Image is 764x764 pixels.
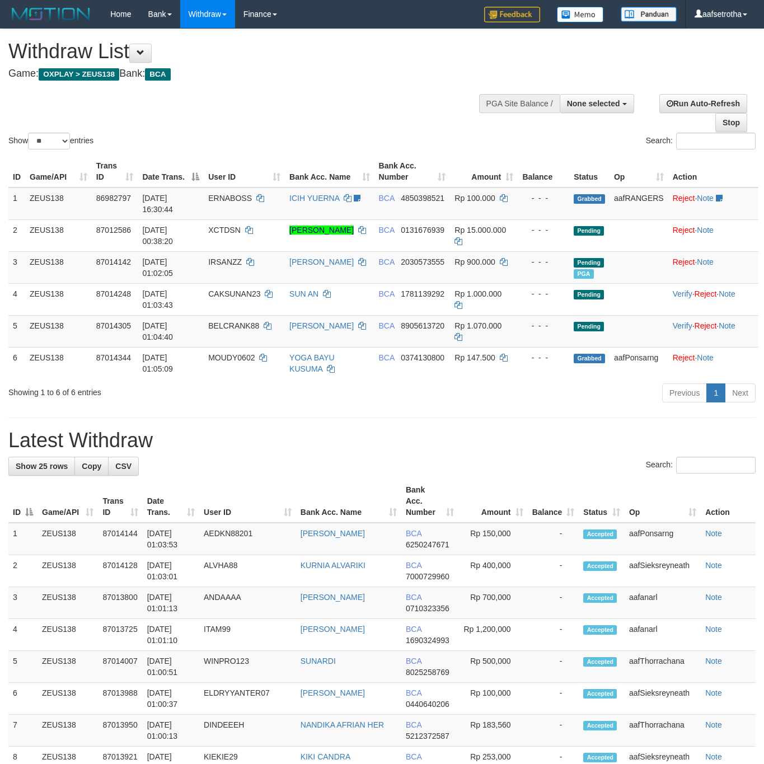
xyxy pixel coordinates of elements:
[705,720,722,729] a: Note
[25,188,92,220] td: ZEUS138
[25,283,92,315] td: ZEUS138
[676,457,756,474] input: Search:
[8,347,25,379] td: 6
[406,561,421,570] span: BCA
[719,289,735,298] a: Note
[625,587,701,619] td: aafanarl
[646,133,756,149] label: Search:
[454,226,506,235] span: Rp 15.000.000
[454,353,495,362] span: Rp 147.500
[668,347,758,379] td: ·
[668,188,758,220] td: ·
[705,625,722,634] a: Note
[454,194,495,203] span: Rp 100.000
[143,587,199,619] td: [DATE] 01:01:13
[98,619,142,651] td: 87013725
[557,7,604,22] img: Button%20Memo.svg
[401,353,444,362] span: Copy 0374130800 to clipboard
[38,523,98,555] td: ZEUS138
[705,688,722,697] a: Note
[143,683,199,715] td: [DATE] 01:00:37
[38,480,98,523] th: Game/API: activate to sort column ascending
[673,194,695,203] a: Reject
[143,715,199,747] td: [DATE] 01:00:13
[138,156,204,188] th: Date Trans.: activate to sort column descending
[39,68,119,81] span: OXPLAY > ZEUS138
[204,156,285,188] th: User ID: activate to sort column ascending
[528,619,579,651] td: -
[406,636,449,645] span: Copy 1690324993 to clipboard
[285,156,374,188] th: Bank Acc. Name: activate to sort column ascending
[454,257,495,266] span: Rp 900.000
[143,523,199,555] td: [DATE] 01:03:53
[38,683,98,715] td: ZEUS138
[528,523,579,555] td: -
[38,715,98,747] td: ZEUS138
[199,715,296,747] td: DINDEEEH
[208,226,241,235] span: XCTDSN
[289,289,318,298] a: SUN AN
[82,462,101,471] span: Copy
[289,353,335,373] a: YOGA BAYU KUSUMA
[8,587,38,619] td: 3
[98,555,142,587] td: 87014128
[38,619,98,651] td: ZEUS138
[697,257,714,266] a: Note
[208,257,242,266] span: IRSANZZ
[574,322,604,331] span: Pending
[458,523,528,555] td: Rp 150,000
[8,40,498,63] h1: Withdraw List
[143,651,199,683] td: [DATE] 01:00:51
[725,383,756,402] a: Next
[16,462,68,471] span: Show 25 rows
[25,219,92,251] td: ZEUS138
[695,289,717,298] a: Reject
[406,732,449,740] span: Copy 5212372587 to clipboard
[289,257,354,266] a: [PERSON_NAME]
[454,321,501,330] span: Rp 1.070.000
[296,480,401,523] th: Bank Acc. Name: activate to sort column ascending
[705,593,722,602] a: Note
[199,683,296,715] td: ELDRYYANTER07
[668,156,758,188] th: Action
[8,619,38,651] td: 4
[528,587,579,619] td: -
[458,555,528,587] td: Rp 400,000
[199,523,296,555] td: AEDKN88201
[199,587,296,619] td: ANDAAAA
[379,289,395,298] span: BCA
[406,625,421,634] span: BCA
[98,683,142,715] td: 87013988
[142,194,173,214] span: [DATE] 16:30:44
[98,587,142,619] td: 87013800
[479,94,560,113] div: PGA Site Balance /
[199,555,296,587] td: ALVHA88
[567,99,620,108] span: None selected
[668,315,758,347] td: · ·
[705,657,722,665] a: Note
[8,555,38,587] td: 2
[301,752,350,761] a: KIKI CANDRA
[574,269,593,279] span: Marked by aafanarl
[458,683,528,715] td: Rp 100,000
[301,593,365,602] a: [PERSON_NAME]
[301,529,365,538] a: [PERSON_NAME]
[673,353,695,362] a: Reject
[8,382,310,398] div: Showing 1 to 6 of 6 entries
[301,625,365,634] a: [PERSON_NAME]
[406,604,449,613] span: Copy 0710323356 to clipboard
[25,347,92,379] td: ZEUS138
[208,321,259,330] span: BELCRANK88
[96,289,131,298] span: 87014248
[401,226,444,235] span: Copy 0131676939 to clipboard
[208,353,255,362] span: MOUDY0602
[406,668,449,677] span: Copy 8025258769 to clipboard
[625,555,701,587] td: aafSieksreyneath
[705,529,722,538] a: Note
[8,156,25,188] th: ID
[374,156,451,188] th: Bank Acc. Number: activate to sort column ascending
[522,288,565,299] div: - - -
[289,226,354,235] a: [PERSON_NAME]
[8,429,756,452] h1: Latest Withdraw
[646,457,756,474] label: Search:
